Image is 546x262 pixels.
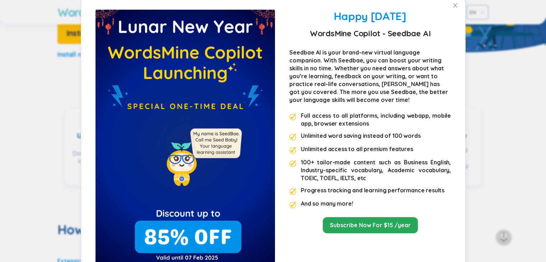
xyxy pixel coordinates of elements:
img: premium [289,188,297,195]
strong: WordsMine Copilot - Seedbae AI [309,27,430,40]
div: 100+ tailor-made content such as Business English, Industry-specific vocabulary, Academic vocabul... [301,158,451,182]
img: premium [289,147,297,154]
img: premium [289,160,297,167]
a: Subscribe Now For $15 /year [330,221,410,229]
span: Happy [DATE] [334,9,406,23]
span: close [452,3,458,8]
div: And so many more! [301,200,353,209]
img: premium [289,201,297,209]
button: Subscribe Now For $15 /year [322,217,417,233]
div: Unlimited access to all premium features [301,145,413,154]
div: Progress tracking and learning performance results [301,186,444,195]
div: Unlimited word saving instead of 100 words [301,132,420,141]
img: premium [289,134,297,141]
div: Seedbae AI is your brand-new virtual language companion. With Seedbae, you can boost your writing... [289,48,451,104]
img: premium [289,113,297,121]
div: Full access to all platforms, including webapp, mobile app, browser extensions [301,112,451,127]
